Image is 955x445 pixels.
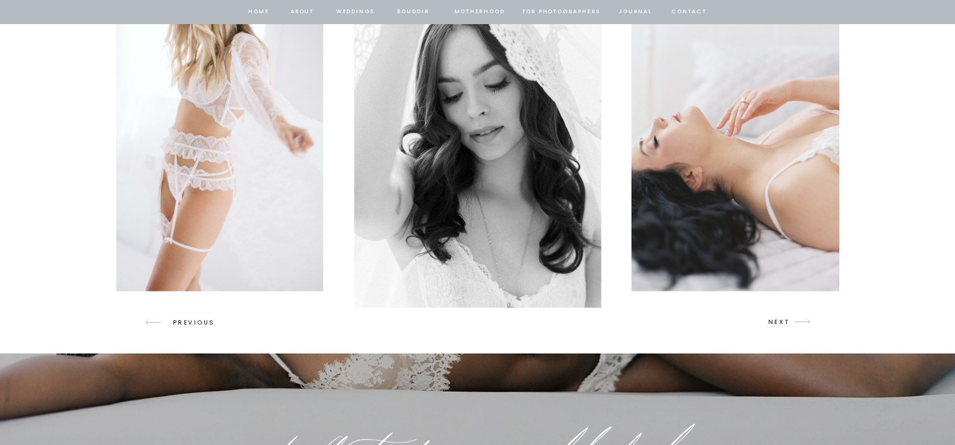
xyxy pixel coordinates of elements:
[454,7,504,17] a: Motherhood
[335,7,376,17] a: Weddings
[768,317,791,328] p: NEXT
[248,7,271,17] a: home
[290,7,315,17] a: about
[173,317,219,328] p: PREVIOUS
[617,7,654,17] a: journal
[522,7,601,17] a: for photographers
[396,7,431,17] a: BOUDOIR
[670,7,709,17] a: contact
